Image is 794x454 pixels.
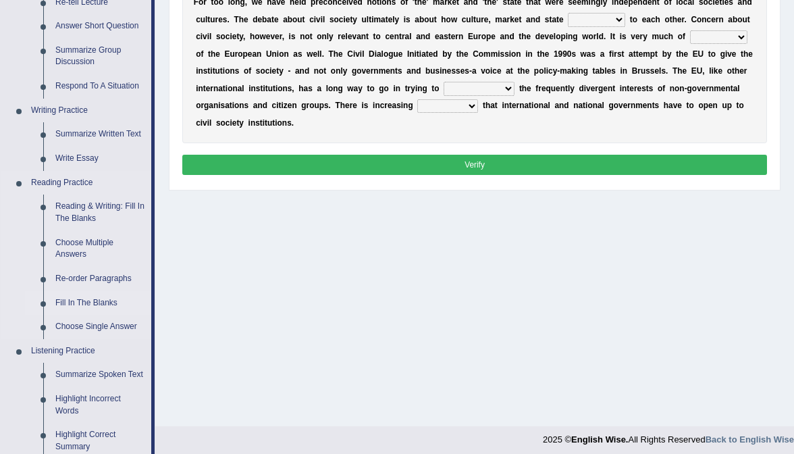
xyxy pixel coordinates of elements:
b: T [234,15,238,24]
b: d [535,15,540,24]
b: u [476,15,481,24]
b: s [291,32,296,41]
b: n [718,15,723,24]
b: r [402,32,405,41]
b: r [455,32,458,41]
b: s [406,15,411,24]
b: c [462,15,467,24]
b: n [322,32,327,41]
b: e [677,15,682,24]
b: w [451,15,457,24]
b: e [491,32,496,41]
b: b [419,15,424,24]
a: Back to English Wise [706,434,794,445]
b: s [545,15,550,24]
a: Writing Practice [25,99,151,123]
b: t [350,15,352,24]
b: n [394,32,399,41]
b: t [373,32,376,41]
b: c [196,15,201,24]
b: e [275,32,280,41]
b: b [733,15,737,24]
b: o [737,15,742,24]
b: a [646,15,651,24]
b: r [716,15,719,24]
b: r [507,15,510,24]
b: e [244,15,248,24]
b: r [481,15,484,24]
b: n [361,32,366,41]
b: l [323,15,325,24]
b: n [504,32,509,41]
b: t [747,15,750,24]
b: i [230,32,232,41]
b: e [514,15,519,24]
b: i [404,15,406,24]
b: s [329,15,334,24]
b: y [395,15,400,24]
b: h [441,15,446,24]
b: o [633,15,637,24]
b: k [510,15,514,24]
b: r [682,15,685,24]
b: t [434,15,437,24]
b: c [226,32,230,41]
b: b [262,15,267,24]
b: v [203,32,207,41]
b: i [289,32,291,41]
b: y [352,15,357,24]
b: l [409,32,411,41]
b: , [488,15,490,24]
b: c [385,32,390,41]
b: o [481,32,486,41]
a: Write Essay [49,147,151,171]
b: n [531,15,535,24]
b: a [552,15,556,24]
b: l [327,32,329,41]
b: l [367,15,369,24]
b: a [728,15,733,24]
b: b [288,15,292,24]
b: n [421,32,425,41]
b: i [321,15,323,24]
b: t [369,15,371,24]
b: e [388,15,393,24]
b: o [255,32,259,41]
button: Verify [182,155,768,174]
b: y [239,32,243,41]
b: t [399,32,402,41]
b: t [473,15,476,24]
b: e [711,15,716,24]
b: h [656,15,660,24]
b: e [348,32,352,41]
b: c [339,15,344,24]
b: o [221,32,226,41]
b: u [473,32,478,41]
b: a [381,15,386,24]
b: e [266,32,271,41]
b: , [243,32,245,41]
b: e [346,15,350,24]
b: e [451,32,456,41]
b: l [346,32,348,41]
b: n [702,15,706,24]
b: h [239,15,244,24]
b: o [664,15,669,24]
b: c [196,32,201,41]
b: v [270,32,275,41]
b: t [366,32,369,41]
b: t [556,15,559,24]
b: o [376,32,381,41]
b: u [210,15,215,24]
b: t [386,15,388,24]
b: t [236,32,239,41]
a: Listening Practice [25,339,151,363]
b: t [630,15,633,24]
b: o [292,15,297,24]
b: a [502,15,507,24]
b: e [642,15,647,24]
a: Choose Multiple Answers [49,231,151,267]
b: a [267,15,271,24]
b: t [448,32,451,41]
